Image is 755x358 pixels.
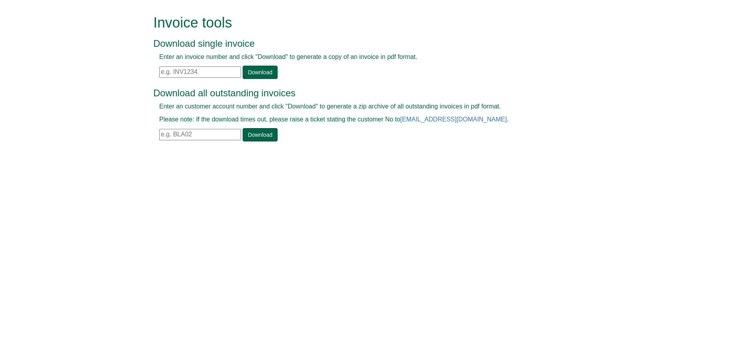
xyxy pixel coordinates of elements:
[153,88,584,98] h3: Download all outstanding invoices
[243,128,277,141] a: Download
[159,66,241,78] input: e.g. INV1234
[153,39,584,49] h3: Download single invoice
[153,15,584,31] h1: Invoice tools
[400,116,507,123] a: [EMAIL_ADDRESS][DOMAIN_NAME]
[159,102,578,111] p: Enter an customer account number and click "Download" to generate a zip archive of all outstandin...
[159,129,241,140] input: e.g. BLA02
[159,53,578,62] p: Enter an invoice number and click "Download" to generate a copy of an invoice in pdf format.
[159,115,578,124] p: Please note: If the download times out, please raise a ticket stating the customer No to .
[243,66,277,79] a: Download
